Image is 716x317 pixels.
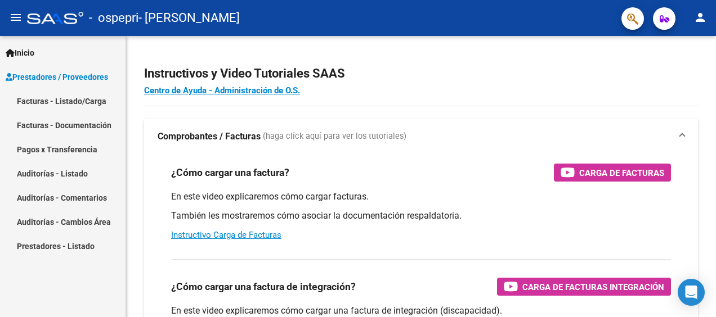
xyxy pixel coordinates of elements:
mat-icon: person [693,11,707,24]
h3: ¿Cómo cargar una factura de integración? [171,279,356,295]
span: - [PERSON_NAME] [138,6,240,30]
button: Carga de Facturas [554,164,671,182]
div: Open Intercom Messenger [678,279,705,306]
p: En este video explicaremos cómo cargar una factura de integración (discapacidad). [171,305,671,317]
p: En este video explicaremos cómo cargar facturas. [171,191,671,203]
a: Instructivo Carga de Facturas [171,230,281,240]
mat-icon: menu [9,11,23,24]
a: Centro de Ayuda - Administración de O.S. [144,85,300,96]
span: (haga click aquí para ver los tutoriales) [263,130,406,143]
h2: Instructivos y Video Tutoriales SAAS [144,63,698,84]
span: Carga de Facturas [579,166,664,180]
span: - ospepri [89,6,138,30]
strong: Comprobantes / Facturas [158,130,261,143]
span: Inicio [6,47,34,59]
span: Prestadores / Proveedores [6,71,108,83]
h3: ¿Cómo cargar una factura? [171,165,289,180]
span: Carga de Facturas Integración [522,280,664,294]
p: También les mostraremos cómo asociar la documentación respaldatoria. [171,210,671,222]
button: Carga de Facturas Integración [497,278,671,296]
mat-expansion-panel-header: Comprobantes / Facturas (haga click aquí para ver los tutoriales) [144,119,698,155]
